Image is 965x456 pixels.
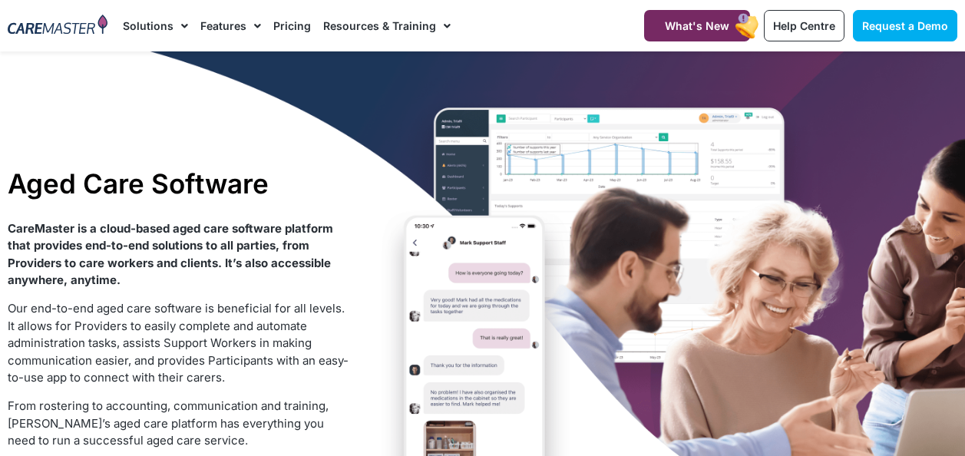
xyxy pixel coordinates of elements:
[8,221,333,288] strong: CareMaster is a cloud-based aged care software platform that provides end-to-end solutions to all...
[8,167,349,200] h1: Aged Care Software
[665,19,729,32] span: What's New
[8,398,329,448] span: From rostering to accounting, communication and training, [PERSON_NAME]’s aged care platform has ...
[8,15,107,37] img: CareMaster Logo
[644,10,750,41] a: What's New
[773,19,835,32] span: Help Centre
[8,301,349,385] span: Our end-to-end aged care software is beneficial for all levels. It allows for Providers to easily...
[764,10,844,41] a: Help Centre
[862,19,948,32] span: Request a Demo
[853,10,957,41] a: Request a Demo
